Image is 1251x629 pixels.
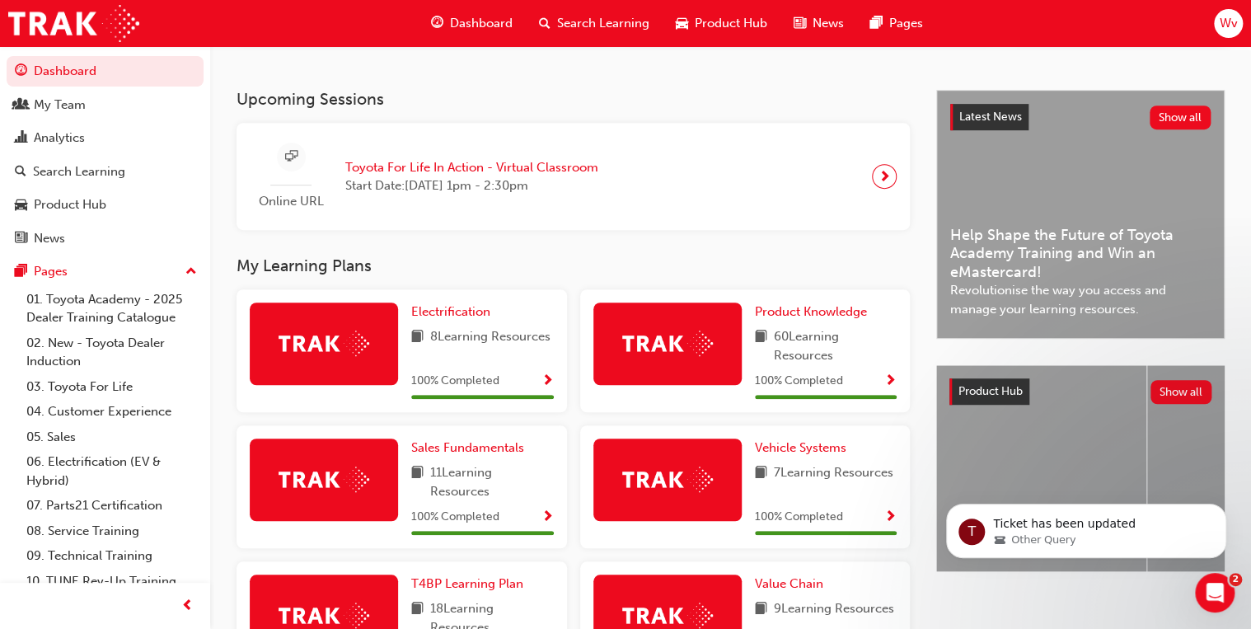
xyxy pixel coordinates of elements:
span: Show Progress [884,510,897,525]
span: search-icon [539,13,551,34]
span: 8 Learning Resources [430,327,551,348]
a: Sales Fundamentals [411,439,531,458]
span: Electrification [411,304,490,319]
iframe: Intercom live chat [1195,573,1235,613]
img: Trak [8,5,139,42]
a: 06. Electrification (EV & Hybrid) [20,449,204,493]
span: Show Progress [884,374,897,389]
span: Toyota For Life In Action - Virtual Classroom [345,158,598,177]
button: Pages [7,256,204,287]
div: My Team [34,96,86,115]
span: car-icon [676,13,688,34]
a: T4BP Learning Plan [411,575,530,594]
span: Revolutionise the way you access and manage your learning resources. [950,281,1211,318]
button: Show all [1150,106,1211,129]
span: search-icon [15,165,26,180]
span: Value Chain [755,576,823,591]
h3: My Learning Plans [237,256,910,275]
img: Trak [622,603,713,628]
span: Product Hub [958,384,1023,398]
a: Latest NewsShow allHelp Shape the Future of Toyota Academy Training and Win an eMastercard!Revolu... [936,90,1225,339]
span: Online URL [250,192,332,211]
span: Pages [889,14,923,33]
a: Latest NewsShow all [950,104,1211,130]
span: pages-icon [870,13,883,34]
span: guage-icon [431,13,443,34]
a: search-iconSearch Learning [526,7,663,40]
span: 100 % Completed [411,372,499,391]
a: guage-iconDashboard [418,7,526,40]
a: 03. Toyota For Life [20,374,204,400]
span: book-icon [755,463,767,484]
div: Pages [34,262,68,281]
img: Trak [279,603,369,628]
span: people-icon [15,98,27,113]
span: News [813,14,844,33]
span: car-icon [15,198,27,213]
span: 100 % Completed [411,508,499,527]
button: DashboardMy TeamAnalyticsSearch LearningProduct HubNews [7,53,204,256]
a: pages-iconPages [857,7,936,40]
a: 02. New - Toyota Dealer Induction [20,331,204,374]
span: guage-icon [15,64,27,79]
span: pages-icon [15,265,27,279]
a: Product HubShow all [949,378,1211,405]
img: Trak [622,331,713,356]
span: Show Progress [541,510,554,525]
span: prev-icon [181,596,194,617]
a: 08. Service Training [20,519,204,544]
span: Dashboard [450,14,513,33]
span: sessionType_ONLINE_URL-icon [285,147,298,167]
span: next-icon [879,165,891,188]
img: Trak [279,331,369,356]
span: 7 Learning Resources [774,463,893,484]
span: Show Progress [541,374,554,389]
span: 100 % Completed [755,372,843,391]
span: Search Learning [557,14,649,33]
span: book-icon [755,599,767,620]
img: Trak [279,467,369,492]
a: 09. Technical Training [20,543,204,569]
a: Analytics [7,123,204,153]
a: Online URLToyota For Life In Action - Virtual ClassroomStart Date:[DATE] 1pm - 2:30pm [250,136,897,218]
span: 11 Learning Resources [430,463,554,500]
span: book-icon [411,327,424,348]
img: Trak [622,467,713,492]
a: news-iconNews [780,7,857,40]
span: book-icon [411,463,424,500]
button: Show Progress [541,371,554,392]
span: 100 % Completed [755,508,843,527]
a: 10. TUNE Rev-Up Training [20,569,204,594]
a: 05. Sales [20,425,204,450]
span: chart-icon [15,131,27,146]
span: Help Shape the Future of Toyota Academy Training and Win an eMastercard! [950,226,1211,282]
span: Sales Fundamentals [411,440,524,455]
button: Wv [1214,9,1243,38]
a: News [7,223,204,254]
span: up-icon [185,261,197,283]
a: car-iconProduct Hub [663,7,780,40]
span: T4BP Learning Plan [411,576,523,591]
div: Analytics [34,129,85,148]
a: 01. Toyota Academy - 2025 Dealer Training Catalogue [20,287,204,331]
button: Show Progress [541,507,554,528]
span: news-icon [794,13,806,34]
a: Search Learning [7,157,204,187]
a: 04. Customer Experience [20,399,204,425]
a: Dashboard [7,56,204,87]
span: Product Knowledge [755,304,867,319]
span: Product Hub [695,14,767,33]
a: Product Knowledge [755,303,874,322]
span: 9 Learning Resources [774,599,894,620]
button: Show all [1150,380,1212,404]
a: Electrification [411,303,497,322]
div: Product Hub [34,195,106,214]
a: Vehicle Systems [755,439,853,458]
span: 60 Learning Resources [774,327,897,364]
